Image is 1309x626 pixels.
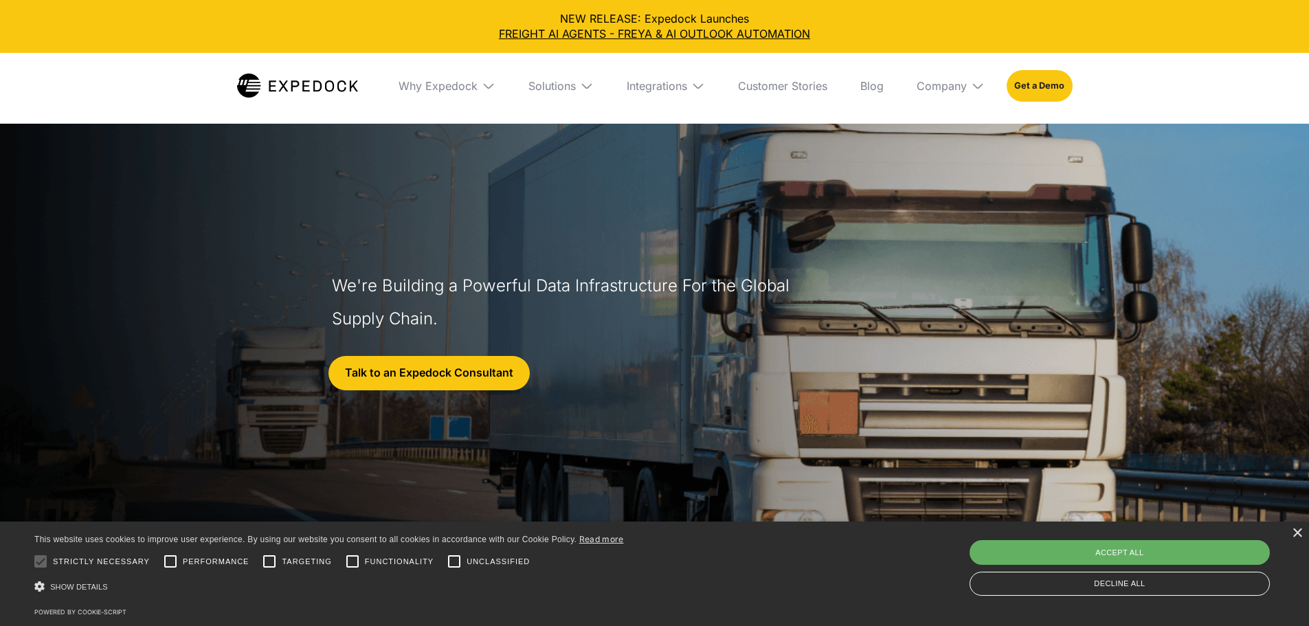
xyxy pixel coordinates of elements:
span: Unclassified [467,556,530,568]
span: Show details [50,583,108,591]
div: Why Expedock [388,53,506,119]
div: Company [917,79,967,93]
div: Close [1292,528,1302,539]
div: Show details [34,577,624,596]
iframe: Chat Widget [1240,560,1309,626]
div: Integrations [616,53,716,119]
div: NEW RELEASE: Expedock Launches [11,11,1298,42]
h1: We're Building a Powerful Data Infrastructure For the Global Supply Chain. [332,269,796,335]
div: Integrations [627,79,687,93]
div: Why Expedock [399,79,478,93]
span: Targeting [282,556,331,568]
a: Powered by cookie-script [34,608,126,616]
div: Company [906,53,996,119]
div: Solutions [528,79,576,93]
div: Decline all [970,572,1270,596]
span: Performance [183,556,249,568]
a: Read more [579,534,624,544]
a: Talk to an Expedock Consultant [328,356,530,390]
div: Solutions [517,53,605,119]
div: Accept all [970,540,1270,565]
a: FREIGHT AI AGENTS - FREYA & AI OUTLOOK AUTOMATION [11,26,1298,41]
span: Functionality [365,556,434,568]
span: Strictly necessary [53,556,150,568]
span: This website uses cookies to improve user experience. By using our website you consent to all coo... [34,535,577,544]
a: Blog [849,53,895,119]
a: Get a Demo [1007,70,1072,102]
a: Customer Stories [727,53,838,119]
